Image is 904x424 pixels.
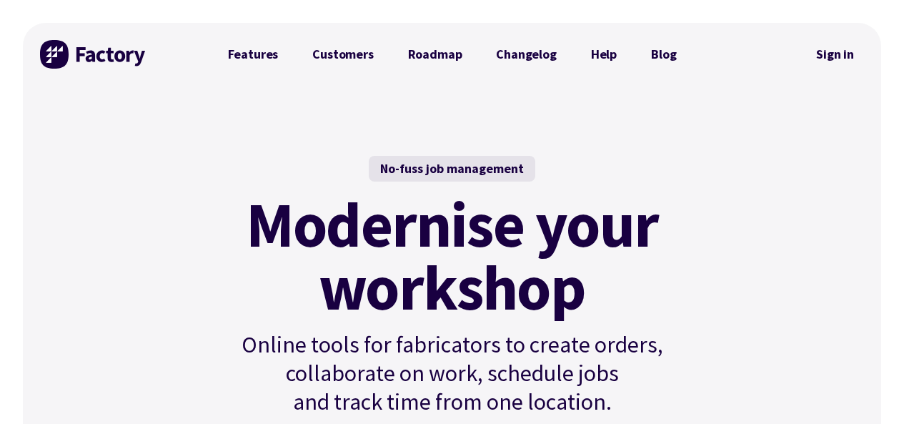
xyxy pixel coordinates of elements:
a: Customers [295,40,390,69]
iframe: Chat Widget [833,355,904,424]
div: No-fuss job management [369,156,535,182]
a: Features [211,40,296,69]
a: Blog [634,40,693,69]
mark: Modernise your workshop [246,193,658,319]
a: Changelog [479,40,573,69]
nav: Primary Navigation [211,40,694,69]
a: Roadmap [391,40,480,69]
img: Factory [40,40,147,69]
nav: Secondary Navigation [806,38,864,71]
a: Help [574,40,634,69]
p: Online tools for fabricators to create orders, collaborate on work, schedule jobs and track time ... [211,330,694,416]
a: Sign in [806,38,864,71]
